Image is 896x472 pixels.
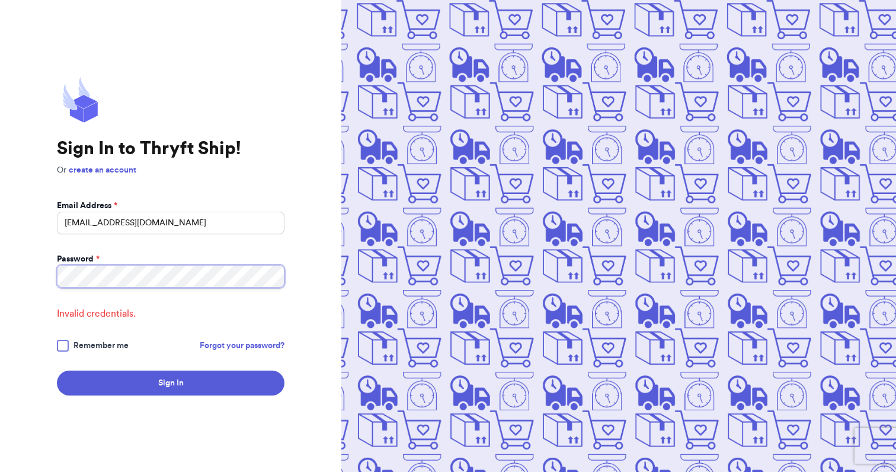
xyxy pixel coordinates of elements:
span: Remember me [73,340,129,352]
label: Password [57,253,100,265]
button: Sign In [57,371,284,396]
span: Invalid credentials. [57,307,284,321]
label: Email Address [57,200,117,212]
a: create an account [69,166,136,174]
a: Forgot your password? [200,340,284,352]
h1: Sign In to Thryft Ship! [57,138,284,160]
p: Or [57,164,284,176]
